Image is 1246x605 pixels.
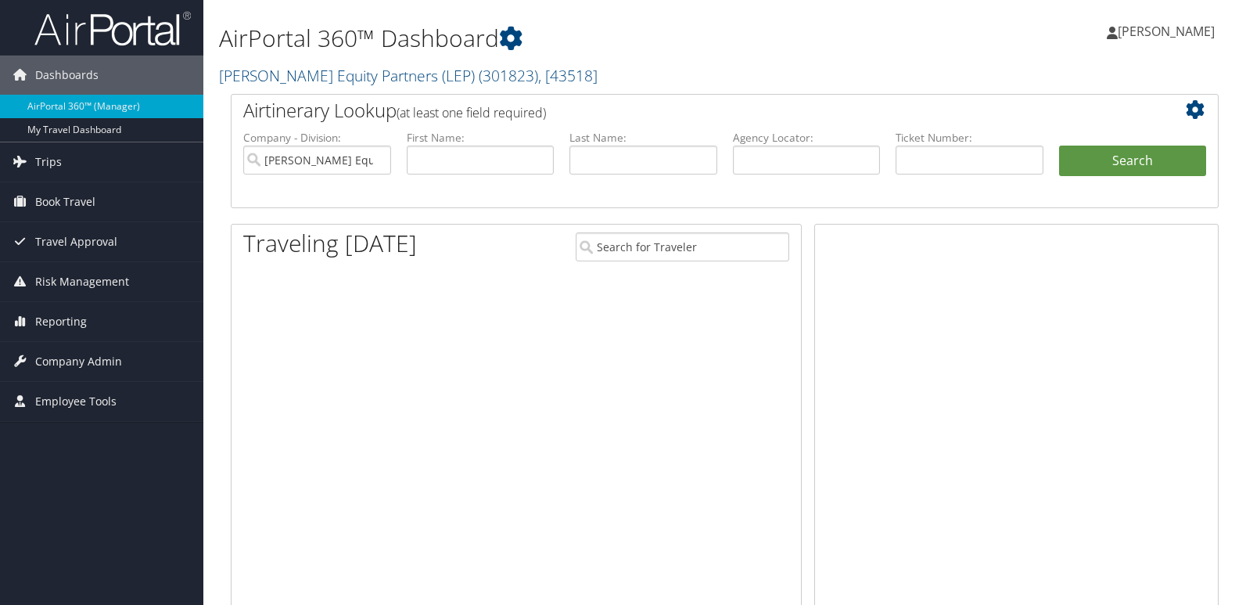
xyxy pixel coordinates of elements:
img: airportal-logo.png [34,10,191,47]
span: [PERSON_NAME] [1118,23,1215,40]
span: Trips [35,142,62,182]
label: First Name: [407,130,555,146]
label: Last Name: [569,130,717,146]
h1: AirPortal 360™ Dashboard [219,22,893,55]
span: (at least one field required) [397,104,546,121]
label: Agency Locator: [733,130,881,146]
button: Search [1059,146,1207,177]
span: Travel Approval [35,222,117,261]
label: Company - Division: [243,130,391,146]
span: Book Travel [35,182,95,221]
span: , [ 43518 ] [538,65,598,86]
a: [PERSON_NAME] Equity Partners (LEP) [219,65,598,86]
h1: Traveling [DATE] [243,227,417,260]
span: Reporting [35,302,87,341]
h2: Airtinerary Lookup [243,97,1124,124]
span: ( 301823 ) [479,65,538,86]
span: Risk Management [35,262,129,301]
span: Employee Tools [35,382,117,421]
span: Dashboards [35,56,99,95]
label: Ticket Number: [896,130,1043,146]
a: [PERSON_NAME] [1107,8,1230,55]
input: Search for Traveler [576,232,790,261]
span: Company Admin [35,342,122,381]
